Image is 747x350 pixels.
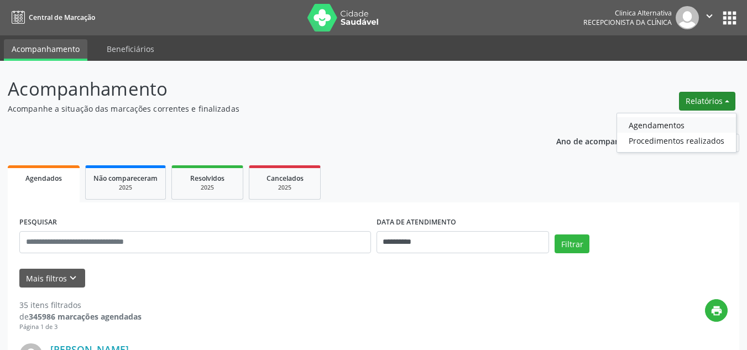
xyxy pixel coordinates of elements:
button: Filtrar [555,234,589,253]
div: Página 1 de 3 [19,322,142,332]
span: Agendados [25,174,62,183]
a: Beneficiários [99,39,162,59]
div: Clinica Alternativa [583,8,672,18]
button: print [705,299,728,322]
span: Resolvidos [190,174,224,183]
div: 2025 [180,184,235,192]
p: Acompanhe a situação das marcações correntes e finalizadas [8,103,520,114]
ul: Relatórios [617,113,736,153]
div: de [19,311,142,322]
span: Cancelados [267,174,304,183]
div: 2025 [93,184,158,192]
div: 2025 [257,184,312,192]
p: Ano de acompanhamento [556,134,654,148]
a: Central de Marcação [8,8,95,27]
span: Recepcionista da clínica [583,18,672,27]
strong: 345986 marcações agendadas [29,311,142,322]
button: Mais filtroskeyboard_arrow_down [19,269,85,288]
button: apps [720,8,739,28]
a: Agendamentos [617,117,736,133]
label: PESQUISAR [19,214,57,231]
button:  [699,6,720,29]
a: Acompanhamento [4,39,87,61]
a: Procedimentos realizados [617,133,736,148]
span: Não compareceram [93,174,158,183]
i: keyboard_arrow_down [67,272,79,284]
p: Acompanhamento [8,75,520,103]
i: print [711,305,723,317]
img: img [676,6,699,29]
label: DATA DE ATENDIMENTO [377,214,456,231]
span: Central de Marcação [29,13,95,22]
div: 35 itens filtrados [19,299,142,311]
button: Relatórios [679,92,735,111]
i:  [703,10,715,22]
